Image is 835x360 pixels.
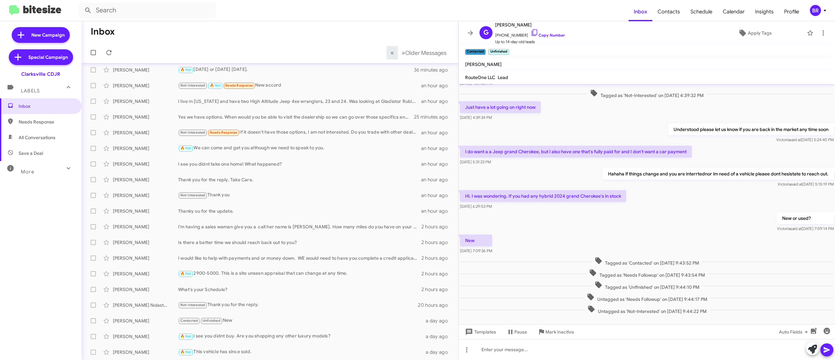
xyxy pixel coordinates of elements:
span: Needs Response [210,130,237,135]
span: Auto Fields [779,326,810,338]
button: Auto Fields [774,326,815,338]
div: an hour ago [421,82,453,89]
span: Untagged as 'Not-Interested' on [DATE] 9:44:22 PM [585,305,709,315]
div: We can come and get you although we need to speak to you. [178,144,421,152]
div: an hour ago [421,176,453,183]
span: Tagged as 'Needs Followup' on [DATE] 9:43:54 PM [586,269,707,278]
span: Save a Deal [19,150,43,156]
span: [PERSON_NAME] [495,21,565,29]
div: [PERSON_NAME] [113,318,178,324]
p: Hahaha if things change and you are interrtednor im need of a vehicle pleaee dont hesistate to re... [603,168,834,180]
button: Templates [459,326,501,338]
div: Is there a better time we should reach back out to you? [178,239,421,246]
span: 🔥 Hot [180,68,191,72]
button: Pause [501,326,532,338]
span: [DATE] 4:39:34 PM [460,115,492,120]
div: Yes we have options. When would you be able to visit the dealership so we can go over those speci... [178,114,414,120]
h1: Inbox [91,26,115,37]
a: Special Campaign [9,49,73,65]
a: Contacts [652,2,685,21]
span: « [390,49,394,57]
div: This vehicle has since sold. [178,348,425,356]
div: an hour ago [421,129,453,136]
a: Insights [750,2,779,21]
small: Unfinished [488,49,509,55]
span: Older Messages [405,49,447,57]
div: [PERSON_NAME] [113,239,178,246]
div: [PERSON_NAME] [113,161,178,167]
span: Profile [779,2,804,21]
span: Lead [498,74,508,80]
span: Mark Inactive [545,326,574,338]
span: RouteOne LLC [465,74,495,80]
div: New [178,317,425,324]
span: » [402,49,405,57]
span: Untagged as 'Needs Followup' on [DATE] 9:44:17 PM [584,293,710,303]
button: Apply Tags [706,27,804,39]
div: 20 hours ago [418,302,453,308]
button: Mark Inactive [532,326,579,338]
div: Clarksville CDJR [21,71,60,77]
span: Special Campaign [28,54,68,60]
div: [PERSON_NAME] [113,208,178,214]
span: [DATE] 7:09:36 PM [460,248,492,253]
div: What's your Schedule? [178,286,421,293]
div: 2 hours ago [421,270,453,277]
span: Pause [514,326,527,338]
div: a day ago [425,318,453,324]
div: [PERSON_NAME] [113,98,178,105]
div: [PERSON_NAME] [113,82,178,89]
div: 2900-5000. This is a site unseen appraisal that can change at any time. [178,270,421,277]
div: [PERSON_NAME] [113,333,178,340]
span: G [483,27,489,38]
div: 25 minutes ago [414,114,453,120]
div: I'm having a sales waman give you a call her name is [PERSON_NAME]. How many miles do you have on... [178,223,421,230]
div: an hour ago [421,208,453,214]
span: Templates [464,326,496,338]
p: Hi. I was wondering. If you had any hybrid 2024 grand Cherokee's in stock [460,190,626,202]
a: New Campaign [12,27,70,43]
div: BR [810,5,821,16]
div: [PERSON_NAME] [113,192,178,199]
p: New [460,235,492,246]
div: 2 hours ago [421,239,453,246]
div: an hour ago [421,192,453,199]
span: Victoria [DATE] 5:24:40 PM [776,137,834,142]
span: 🔥 Hot [180,350,191,354]
span: 🔥 Hot [210,83,221,88]
span: Victoria [DATE] 5:15:19 PM [778,182,834,187]
small: Contacted [465,49,486,55]
span: Apply Tags [748,27,772,39]
div: [PERSON_NAME] [113,114,178,120]
span: [DATE] 6:29:53 PM [460,204,492,209]
div: [PERSON_NAME] [113,145,178,152]
a: Inbox [629,2,652,21]
div: 2 hours ago [421,223,453,230]
div: i see you didnt buy. Are you shopping any other luxury models? [178,333,425,340]
span: Unfinished [203,319,220,323]
div: [PERSON_NAME] [113,223,178,230]
button: BR [804,5,828,16]
div: [PERSON_NAME] [113,129,178,136]
span: said at [790,137,801,142]
span: Inbox [19,103,74,109]
div: a day ago [425,333,453,340]
span: Victoria [DATE] 7:09:14 PM [777,226,834,231]
span: More [21,169,34,175]
a: Calendar [718,2,750,21]
nav: Page navigation example [387,46,450,59]
div: an hour ago [421,145,453,152]
div: Thank you for the reply. [178,301,418,309]
div: Thanky ou for the update. [178,208,421,214]
div: I see you didnt take one home! What happened? [178,161,421,167]
span: [DATE] 5:31:23 PM [460,159,491,164]
p: Understood please let us know if you are back in the market any time soon [668,123,834,135]
div: a day ago [425,349,453,355]
span: New Campaign [31,32,65,38]
span: Not-Interested [180,193,205,197]
div: [PERSON_NAME] [113,67,178,73]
